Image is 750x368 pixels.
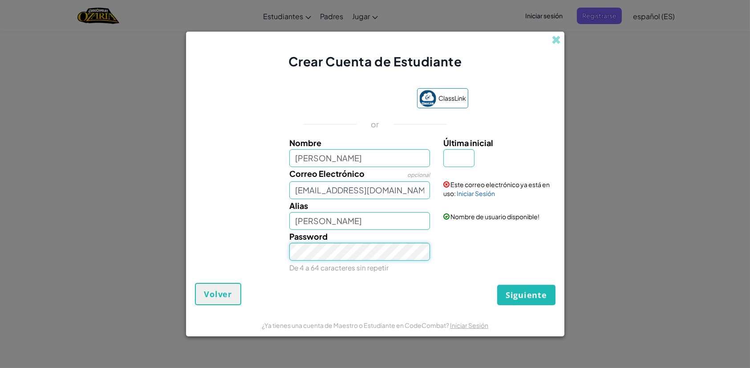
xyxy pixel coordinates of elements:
p: or [371,119,379,130]
span: ¿Ya tienes una cuenta de Maestro o Estudiante en CodeCombat? [262,321,450,329]
button: Siguiente [497,285,555,305]
span: opcional [407,172,430,178]
a: Iniciar Sesión [457,189,495,197]
span: Este correo electrónico ya está en uso: [443,180,550,197]
span: Última inicial [443,138,493,148]
small: De 4 a 64 caracteres sin repetir [289,263,389,272]
button: Volver [195,283,241,305]
span: Correo Electrónico [289,168,365,179]
span: Password [289,231,328,241]
span: Nombre de usuario disponible! [450,213,539,221]
span: Siguiente [506,290,547,300]
a: Iniciar Sesión [450,321,488,329]
iframe: Botón de Acceder con Google [277,89,413,109]
span: ClassLink [438,92,466,105]
span: Crear Cuenta de Estudiante [288,53,462,69]
span: Volver [204,289,232,299]
span: Nombre [289,138,321,148]
span: Alias [289,200,308,211]
img: classlink-logo-small.png [419,90,436,107]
